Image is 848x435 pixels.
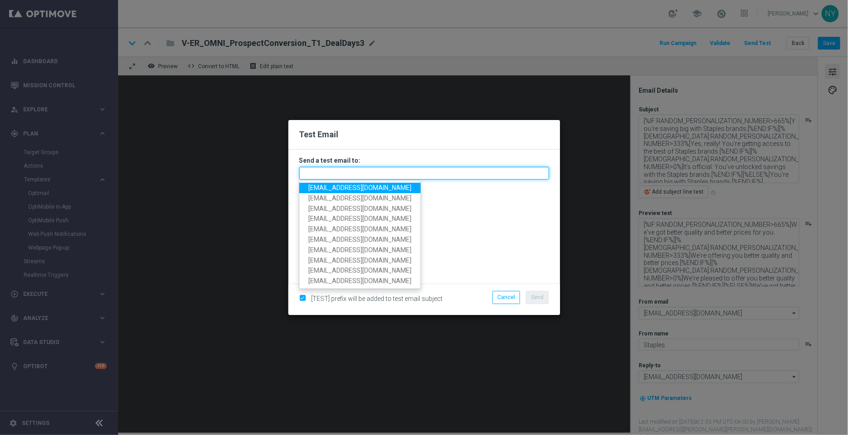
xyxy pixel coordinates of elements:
[308,246,412,254] span: [EMAIL_ADDRESS][DOMAIN_NAME]
[308,195,412,202] span: [EMAIL_ADDRESS][DOMAIN_NAME]
[308,226,412,233] span: [EMAIL_ADDRESS][DOMAIN_NAME]
[299,156,549,165] h3: Send a test email to:
[299,208,549,216] p: Email with customer data
[299,183,421,193] a: [EMAIL_ADDRESS][DOMAIN_NAME]
[299,182,549,190] p: Separate multiple addresses with commas
[299,245,421,255] a: [EMAIL_ADDRESS][DOMAIN_NAME]
[299,129,549,140] h2: Test Email
[299,225,421,235] a: [EMAIL_ADDRESS][DOMAIN_NAME]
[492,291,520,304] button: Cancel
[299,255,421,266] a: [EMAIL_ADDRESS][DOMAIN_NAME]
[299,204,421,214] a: [EMAIL_ADDRESS][DOMAIN_NAME]
[308,278,412,285] span: [EMAIL_ADDRESS][DOMAIN_NAME]
[308,205,412,212] span: [EMAIL_ADDRESS][DOMAIN_NAME]
[299,193,421,204] a: [EMAIL_ADDRESS][DOMAIN_NAME]
[308,257,412,264] span: [EMAIL_ADDRESS][DOMAIN_NAME]
[308,236,412,243] span: [EMAIL_ADDRESS][DOMAIN_NAME]
[299,235,421,245] a: [EMAIL_ADDRESS][DOMAIN_NAME]
[531,294,544,300] span: Send
[299,266,421,276] a: [EMAIL_ADDRESS][DOMAIN_NAME]
[526,291,549,304] button: Send
[312,295,443,302] span: [TEST] prefix will be added to test email subject
[308,184,412,191] span: [EMAIL_ADDRESS][DOMAIN_NAME]
[308,215,412,223] span: [EMAIL_ADDRESS][DOMAIN_NAME]
[308,267,412,275] span: [EMAIL_ADDRESS][DOMAIN_NAME]
[299,276,421,287] a: [EMAIL_ADDRESS][DOMAIN_NAME]
[299,214,421,225] a: [EMAIL_ADDRESS][DOMAIN_NAME]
